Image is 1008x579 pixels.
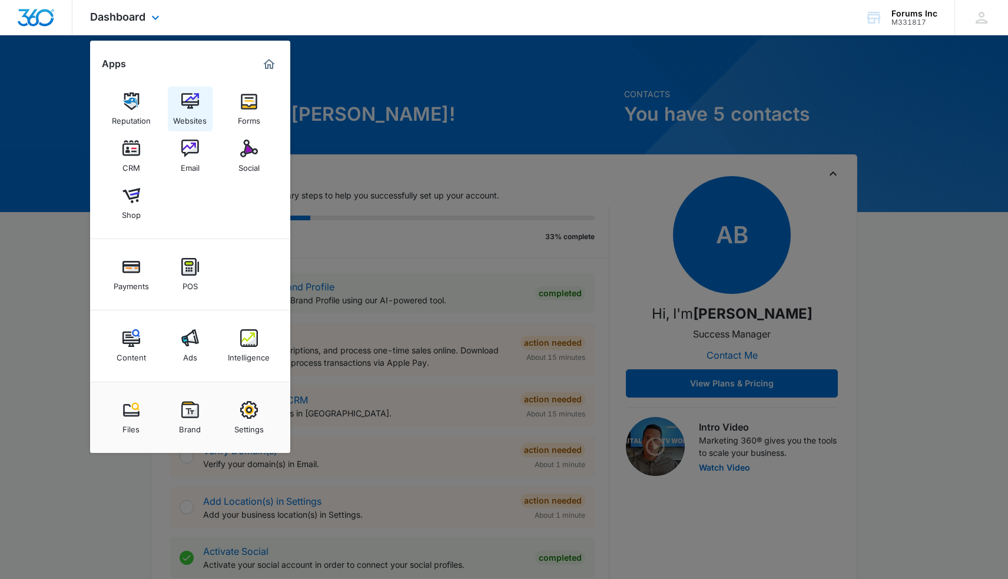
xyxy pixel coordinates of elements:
[234,419,264,434] div: Settings
[109,87,154,131] a: Reputation
[112,110,151,125] div: Reputation
[114,276,149,291] div: Payments
[228,347,270,362] div: Intelligence
[109,134,154,178] a: CRM
[122,419,140,434] div: Files
[227,87,271,131] a: Forms
[109,395,154,440] a: Files
[168,395,213,440] a: Brand
[90,11,145,23] span: Dashboard
[238,110,260,125] div: Forms
[168,134,213,178] a: Email
[891,9,937,18] div: account name
[109,252,154,297] a: Payments
[179,419,201,434] div: Brand
[173,110,207,125] div: Websites
[183,347,197,362] div: Ads
[109,323,154,368] a: Content
[891,18,937,27] div: account id
[227,323,271,368] a: Intelligence
[181,157,200,173] div: Email
[227,134,271,178] a: Social
[168,323,213,368] a: Ads
[238,157,260,173] div: Social
[260,55,278,74] a: Marketing 360® Dashboard
[168,87,213,131] a: Websites
[183,276,198,291] div: POS
[117,347,146,362] div: Content
[227,395,271,440] a: Settings
[122,204,141,220] div: Shop
[168,252,213,297] a: POS
[122,157,140,173] div: CRM
[102,58,126,70] h2: Apps
[109,181,154,226] a: Shop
